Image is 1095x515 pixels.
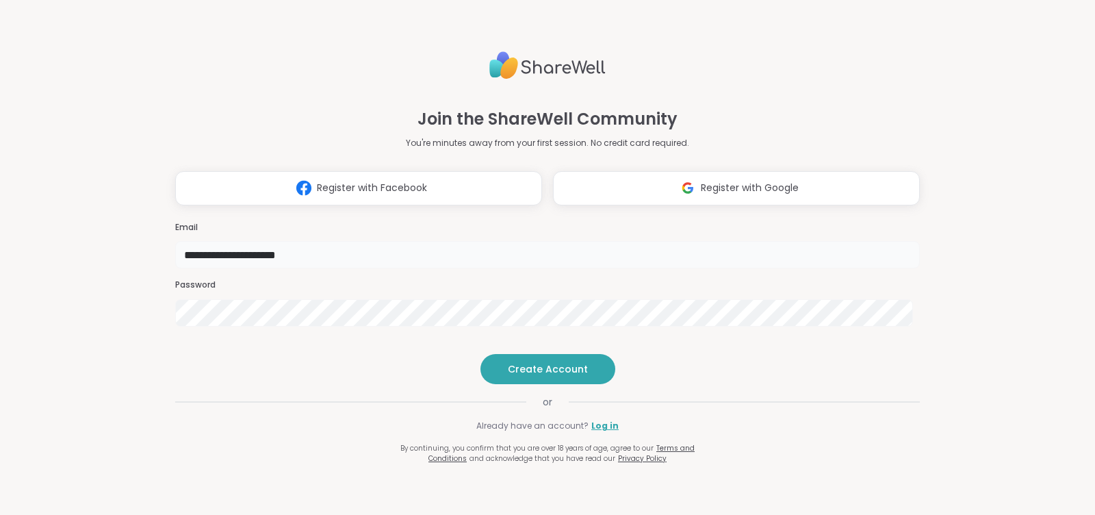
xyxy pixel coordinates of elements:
[417,107,678,131] h1: Join the ShareWell Community
[476,420,589,432] span: Already have an account?
[175,171,542,205] button: Register with Facebook
[469,453,615,464] span: and acknowledge that you have read our
[428,443,695,464] a: Terms and Conditions
[406,137,689,149] p: You're minutes away from your first session. No credit card required.
[701,181,799,195] span: Register with Google
[553,171,920,205] button: Register with Google
[508,362,588,376] span: Create Account
[175,222,920,234] h3: Email
[591,420,619,432] a: Log in
[480,354,615,384] button: Create Account
[618,453,667,464] a: Privacy Policy
[675,175,701,201] img: ShareWell Logomark
[489,46,606,85] img: ShareWell Logo
[291,175,317,201] img: ShareWell Logomark
[317,181,427,195] span: Register with Facebook
[400,443,654,453] span: By continuing, you confirm that you are over 18 years of age, agree to our
[526,395,569,409] span: or
[175,279,920,291] h3: Password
